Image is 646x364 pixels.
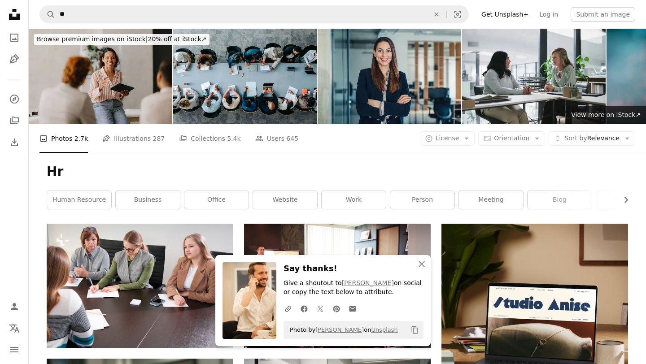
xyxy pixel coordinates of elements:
[47,164,628,180] h1: Hr
[549,131,635,146] button: Sort byRelevance
[5,29,23,47] a: Photos
[566,106,646,124] a: View more on iStock↗
[47,282,233,290] a: a group of women sitting around a conference table
[173,29,317,124] img: Overhead shot of business panel in office meeting collaborating around large table
[407,322,423,338] button: Copy to clipboard
[571,111,641,118] span: View more on iStock ↗
[40,6,55,23] button: Search Unsplash
[345,299,361,317] a: Share over email
[315,326,364,333] a: [PERSON_NAME]
[564,134,620,143] span: Relevance
[436,134,459,142] span: License
[322,191,386,209] a: work
[102,124,165,153] a: Illustrations 287
[564,134,587,142] span: Sort by
[253,191,317,209] a: website
[39,5,469,23] form: Find visuals sitewide
[34,34,210,45] div: 20% off at iStock ↗
[5,341,23,359] button: Menu
[312,299,328,317] a: Share on Twitter
[494,134,529,142] span: Orientation
[286,134,298,143] span: 645
[37,35,148,43] span: Browse premium images on iStock |
[328,299,345,317] a: Share on Pinterest
[47,224,233,348] img: a group of women sitting around a conference table
[116,191,180,209] a: business
[5,319,23,337] button: Language
[427,6,446,23] button: Clear
[390,191,454,209] a: person
[29,29,215,50] a: Browse premium images on iStock|20% off at iStock↗
[459,191,523,209] a: meeting
[618,191,628,209] button: scroll list to the right
[318,29,461,124] img: Confident businesswoman in modern office.
[285,323,398,337] span: Photo by on
[179,124,240,153] a: Collections 5.4k
[571,7,635,22] button: Submit an image
[296,299,312,317] a: Share on Facebook
[5,50,23,68] a: Illustrations
[478,131,545,146] button: Orientation
[244,224,431,348] img: man standing in front of people sitting beside table with laptop computers
[255,124,298,153] a: Users 645
[284,262,423,275] h3: Say thanks!
[5,133,23,151] a: Download History
[5,90,23,108] a: Explore
[284,279,423,297] p: Give a shoutout to on social or copy the text below to attribute.
[29,29,172,124] img: Group Business Meeting at Bright Beige Office
[371,326,397,333] a: Unsplash
[227,134,240,143] span: 5.4k
[184,191,249,209] a: office
[5,112,23,130] a: Collections
[5,298,23,316] a: Log in / Sign up
[153,134,165,143] span: 287
[47,191,111,209] a: human resource
[528,191,592,209] a: blog
[534,7,563,22] a: Log in
[420,131,475,146] button: License
[476,7,534,22] a: Get Unsplash+
[342,279,394,286] a: [PERSON_NAME]
[447,6,468,23] button: Visual search
[462,29,606,124] img: Meeting, colleagues and woman in conversation, office and discussion or brainstorming. Human reso...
